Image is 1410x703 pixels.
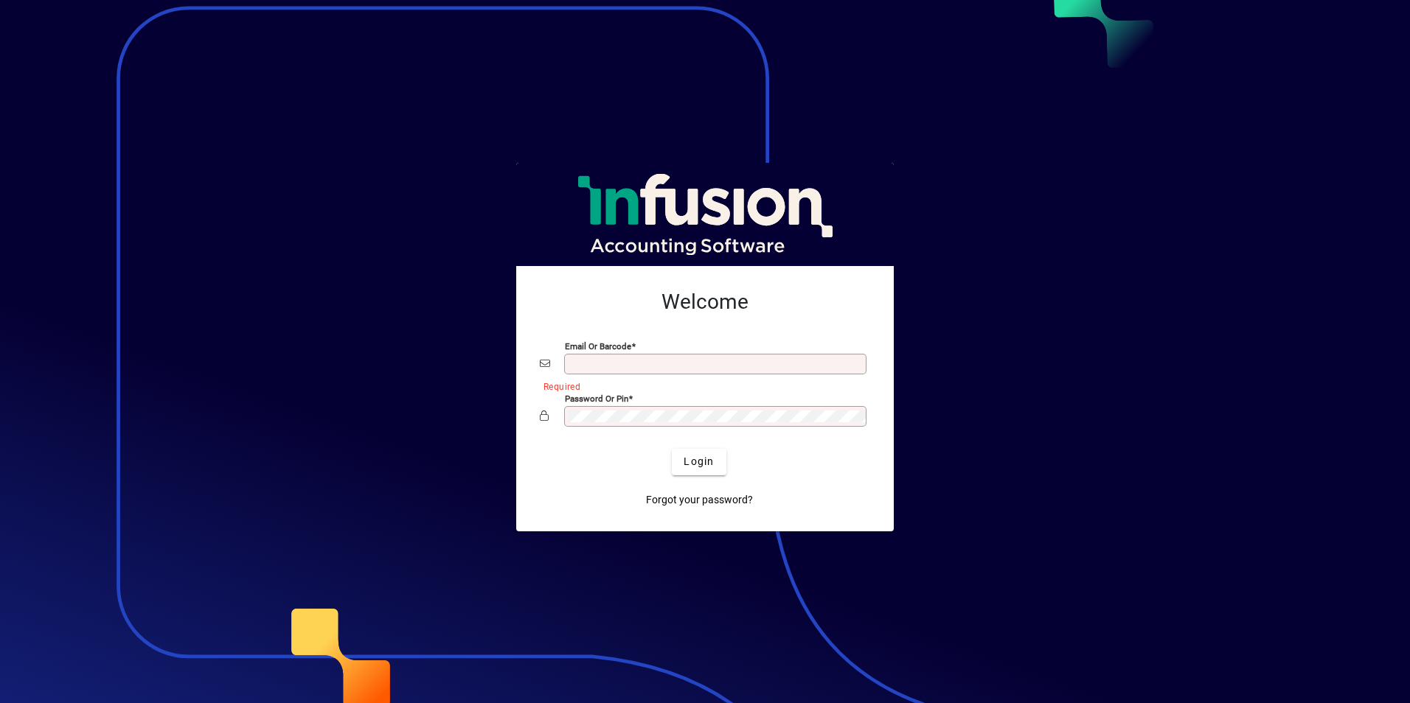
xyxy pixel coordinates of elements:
[646,492,753,508] span: Forgot your password?
[684,454,714,469] span: Login
[565,393,628,403] mat-label: Password or Pin
[672,449,726,475] button: Login
[640,487,759,514] a: Forgot your password?
[543,378,858,394] mat-error: Required
[565,340,631,351] mat-label: Email or Barcode
[540,290,870,315] h2: Welcome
